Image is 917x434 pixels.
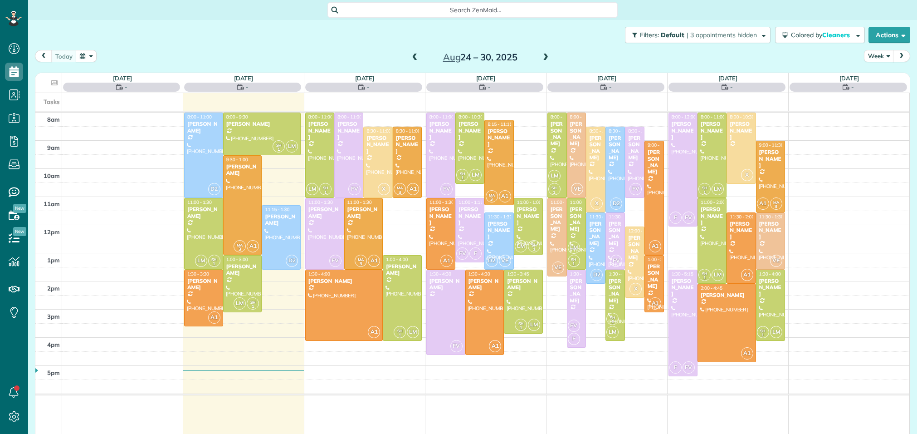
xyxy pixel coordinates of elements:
[609,83,612,92] span: -
[308,121,332,140] div: [PERSON_NAME]
[548,170,561,182] span: LM
[699,188,710,197] small: 1
[487,128,511,148] div: [PERSON_NAME]
[608,278,622,304] div: [PERSON_NAME]
[515,240,527,252] span: LM
[647,263,661,290] div: [PERSON_NAME]
[44,228,60,236] span: 12pm
[700,292,753,298] div: [PERSON_NAME]
[51,50,77,62] button: today
[701,285,722,291] span: 2:00 - 4:45
[568,333,580,345] span: F
[851,83,854,92] span: -
[609,214,633,220] span: 11:30 - 1:30
[226,121,298,127] div: [PERSON_NAME]
[273,145,284,154] small: 1
[264,213,298,227] div: [PERSON_NAME]
[640,31,659,39] span: Filters:
[234,297,246,310] span: LM
[570,278,584,304] div: [PERSON_NAME]
[791,31,853,39] span: Colored by
[458,199,483,205] span: 11:00 - 1:15
[775,27,865,43] button: Colored byCleaners
[702,185,707,190] span: SH
[551,199,575,205] span: 11:00 - 1:45
[672,271,693,277] span: 1:30 - 5:15
[568,320,580,332] span: FV
[47,313,60,320] span: 3pm
[699,274,710,282] small: 1
[760,328,766,333] span: SH
[661,31,685,39] span: Default
[517,199,541,205] span: 11:00 - 1:00
[532,242,537,247] span: SH
[729,221,753,240] div: [PERSON_NAME]
[286,255,298,267] span: D2
[429,114,454,120] span: 8:00 - 11:00
[443,51,461,63] span: Aug
[276,143,282,148] span: SH
[44,172,60,179] span: 10am
[671,121,695,140] div: [PERSON_NAME]
[456,247,468,260] span: FV
[620,27,771,43] a: Filters: Default | 3 appointments hidden
[458,121,482,140] div: [PERSON_NAME]
[551,185,557,190] span: SH
[730,114,754,120] span: 8:00 - 10:30
[701,199,725,205] span: 11:00 - 2:00
[457,174,468,182] small: 1
[610,315,615,320] span: SH
[488,214,512,220] span: 11:30 - 1:30
[395,135,419,154] div: [PERSON_NAME]
[730,83,733,92] span: -
[868,27,910,43] button: Actions
[488,121,512,127] span: 8:15 - 11:15
[226,263,259,276] div: [PERSON_NAME]
[648,256,669,262] span: 1:00 - 3:00
[712,183,724,195] span: LM
[234,74,254,82] a: [DATE]
[517,206,540,226] div: [PERSON_NAME]
[355,74,375,82] a: [DATE]
[718,74,738,82] a: [DATE]
[47,116,60,123] span: 8am
[13,227,26,236] span: New
[489,340,501,352] span: A1
[187,114,212,120] span: 8:00 - 11:00
[488,83,491,92] span: -
[250,300,256,305] span: SH
[226,163,259,177] div: [PERSON_NAME]
[568,242,580,254] span: LM
[571,257,576,262] span: SH
[368,255,380,267] span: A1
[741,269,753,281] span: A1
[208,183,220,195] span: D2
[629,283,642,295] span: X
[366,135,390,154] div: [PERSON_NAME]
[247,240,259,252] span: A1
[839,74,859,82] a: [DATE]
[625,27,771,43] button: Filters: Default | 3 appointments hidden
[195,255,207,267] span: LM
[648,142,669,148] span: 9:00 - 1:00
[450,340,463,352] span: FV
[518,321,524,326] span: SH
[589,135,603,161] div: [PERSON_NAME]
[246,83,249,92] span: -
[629,183,642,195] span: FV
[323,185,328,190] span: SH
[460,171,465,176] span: SH
[669,212,682,224] span: F
[729,121,753,140] div: [PERSON_NAME]
[757,197,769,210] span: A1
[649,240,661,252] span: A1
[208,311,220,324] span: A1
[440,255,453,267] span: A1
[499,190,511,202] span: A1
[234,245,245,254] small: 3
[628,228,653,234] span: 12:00 - 2:30
[306,183,318,195] span: LM
[700,121,724,140] div: [PERSON_NAME]
[552,261,564,274] span: VE
[386,256,408,262] span: 1:00 - 4:00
